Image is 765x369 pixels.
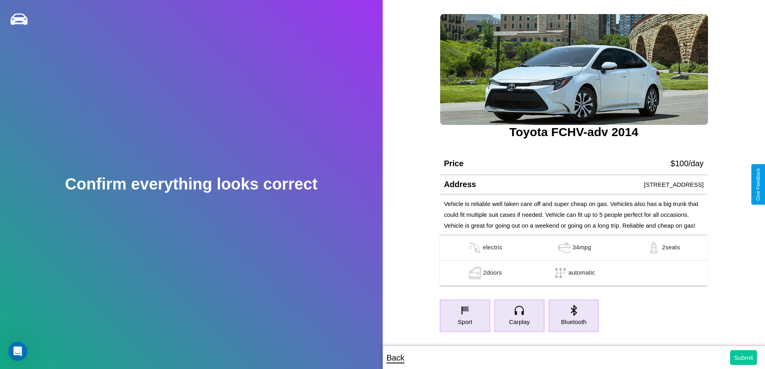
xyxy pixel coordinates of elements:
p: Vehicle is reliable well taken care off and super cheap on gas. Vehicles also has a big trunk tha... [444,198,704,231]
h4: Price [444,159,463,168]
p: 2 doors [483,267,502,279]
p: $ 100 /day [671,156,704,171]
img: gas [556,242,572,254]
p: [STREET_ADDRESS] [644,179,704,190]
p: Sport [458,316,472,327]
img: gas [467,267,483,279]
table: simple table [440,235,708,286]
p: Carplay [509,316,530,327]
p: electric [483,242,502,254]
p: 2 seats [662,242,680,254]
p: 34 mpg [572,242,591,254]
img: gas [646,242,662,254]
h3: Toyota FCHV-adv 2014 [440,125,708,139]
p: automatic [569,267,595,279]
p: Back [387,351,404,365]
img: gas [467,242,483,254]
div: Give Feedback [755,168,761,201]
button: Submit [730,350,757,365]
p: Bluetooth [561,316,586,327]
h2: Confirm everything looks correct [65,175,318,193]
h4: Address [444,180,476,189]
iframe: Intercom live chat [8,342,27,361]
